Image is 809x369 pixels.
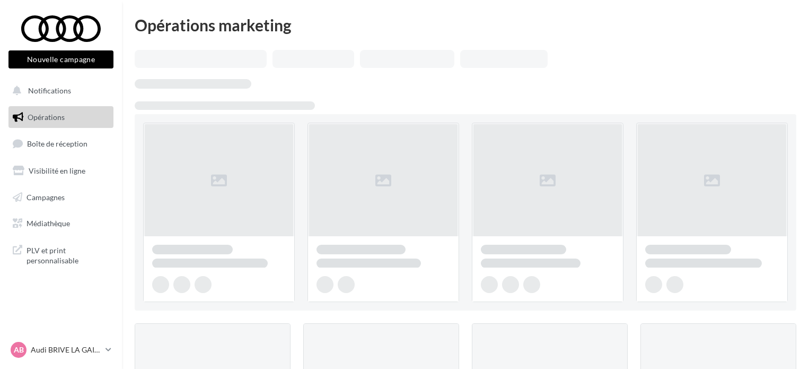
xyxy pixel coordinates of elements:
p: Audi BRIVE LA GAILLARDE [31,345,101,355]
span: Boîte de réception [27,139,87,148]
button: Nouvelle campagne [8,50,113,68]
span: AB [14,345,24,355]
a: AB Audi BRIVE LA GAILLARDE [8,340,113,360]
span: Notifications [28,86,71,95]
a: PLV et print personnalisable [6,239,116,270]
span: PLV et print personnalisable [27,243,109,266]
a: Opérations [6,106,116,128]
a: Visibilité en ligne [6,160,116,182]
a: Campagnes [6,186,116,209]
button: Notifications [6,80,111,102]
span: Campagnes [27,192,65,201]
div: Opérations marketing [135,17,796,33]
span: Opérations [28,113,65,122]
a: Boîte de réception [6,132,116,155]
span: Médiathèque [27,219,70,228]
span: Visibilité en ligne [29,166,85,175]
a: Médiathèque [6,212,116,235]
